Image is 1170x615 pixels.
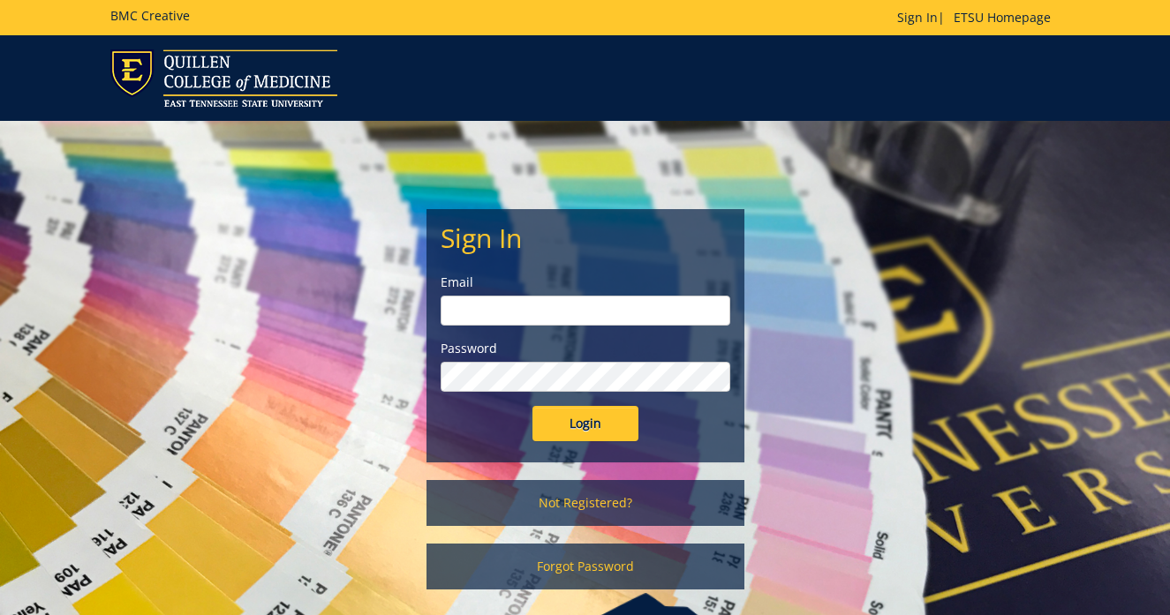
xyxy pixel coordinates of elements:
[110,49,337,107] img: ETSU logo
[426,544,744,589] a: Forgot Password
[945,9,1060,26] a: ETSU Homepage
[897,9,1060,26] p: |
[441,340,730,357] label: Password
[441,274,730,291] label: Email
[110,9,190,22] h5: BMC Creative
[532,406,638,441] input: Login
[897,9,938,26] a: Sign In
[426,480,744,526] a: Not Registered?
[441,223,730,252] h2: Sign In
